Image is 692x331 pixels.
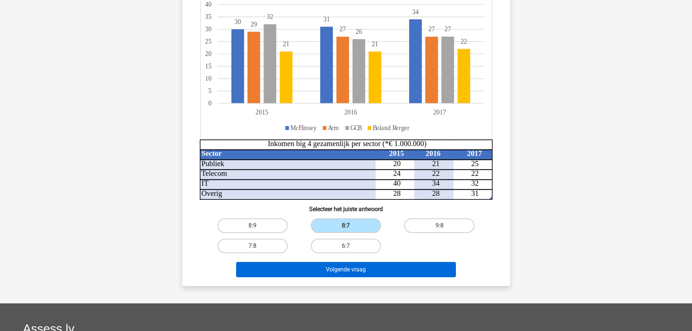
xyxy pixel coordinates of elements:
[251,20,257,28] tspan: 29
[393,179,401,187] tspan: 40
[471,169,479,177] tspan: 22
[393,169,401,177] tspan: 24
[471,189,479,197] tspan: 31
[234,18,241,25] tspan: 30
[201,160,224,167] tspan: Publiek
[467,149,482,157] tspan: 2017
[432,179,440,187] tspan: 34
[236,262,456,277] button: Volgende vraag
[194,200,498,213] h6: Selecteer het juiste antwoord
[311,218,381,233] label: 8:7
[208,100,211,107] tspan: 0
[201,189,222,198] tspan: Overig
[205,38,211,45] tspan: 25
[432,160,440,167] tspan: 21
[328,124,339,132] tspan: Arm
[471,179,479,187] tspan: 32
[255,109,446,116] tspan: 201520162017
[201,149,222,157] tspan: Sector
[201,169,227,177] tspan: Telecom
[389,149,404,157] tspan: 2015
[290,124,317,132] tspan: McFlinsey
[393,189,401,197] tspan: 28
[283,40,378,48] tspan: 2121
[205,50,211,58] tspan: 20
[356,28,362,35] tspan: 26
[205,13,211,21] tspan: 35
[471,160,479,167] tspan: 25
[208,87,211,95] tspan: 5
[268,140,426,148] tspan: Inkomen big 4 gezamenlijk per sector (*€ 1.000.000)
[425,149,440,157] tspan: 2016
[218,239,288,253] label: 7:8
[412,8,418,16] tspan: 34
[205,75,211,82] tspan: 10
[339,25,434,33] tspan: 2727
[350,124,362,132] tspan: GCB
[218,218,288,233] label: 8:9
[404,218,474,233] label: 9:8
[432,169,440,177] tspan: 22
[323,15,330,23] tspan: 31
[461,38,467,45] tspan: 22
[205,25,211,33] tspan: 30
[201,179,209,187] tspan: IT
[205,0,211,8] tspan: 40
[444,25,451,33] tspan: 27
[205,62,211,70] tspan: 15
[432,189,440,197] tspan: 28
[373,124,409,132] tspan: Boland Rerger
[393,160,401,167] tspan: 20
[311,239,381,253] label: 6:7
[267,13,273,21] tspan: 32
